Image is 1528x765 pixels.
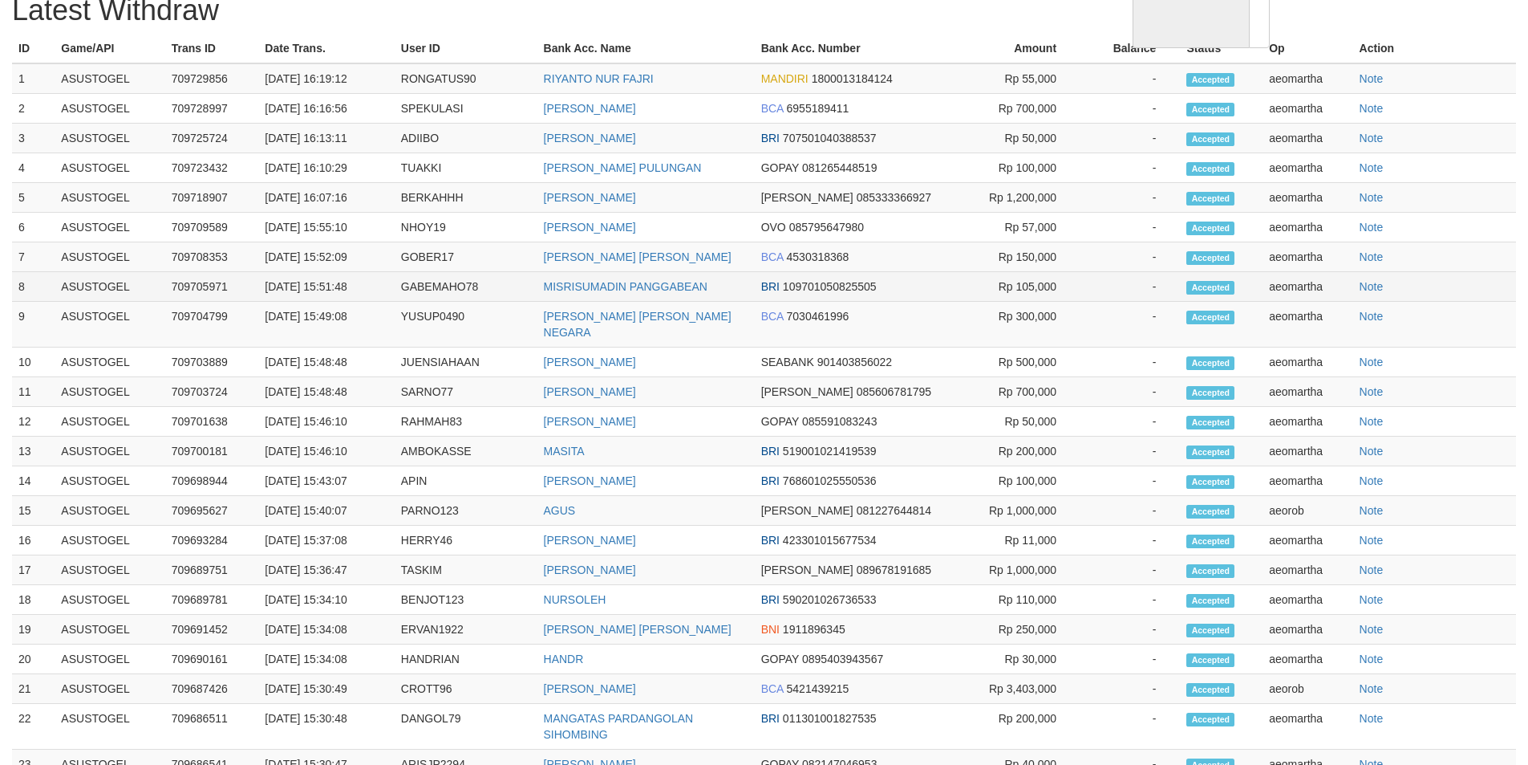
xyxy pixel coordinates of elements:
span: 081227644814 [857,504,931,517]
td: ASUSTOGEL [55,674,164,704]
td: - [1080,585,1180,615]
a: MASITA [544,445,585,458]
a: Note [1360,534,1384,547]
td: HERRY46 [395,526,537,555]
td: - [1080,615,1180,645]
span: 590201026736533 [783,593,877,606]
td: 709723432 [165,153,259,183]
a: [PERSON_NAME] [544,221,636,234]
td: BENJOT123 [395,585,537,615]
a: [PERSON_NAME] [544,474,636,487]
td: 709701638 [165,407,259,437]
td: 709687426 [165,674,259,704]
td: [DATE] 15:52:09 [258,242,394,272]
span: [PERSON_NAME] [761,191,853,204]
span: BCA [761,310,784,323]
td: Rp 700,000 [963,94,1080,124]
td: 709725724 [165,124,259,153]
td: 10 [12,348,55,377]
span: Accepted [1186,564,1234,578]
td: [DATE] 15:55:10 [258,213,394,242]
span: 707501040388537 [783,132,877,144]
td: [DATE] 15:48:48 [258,348,394,377]
td: SARNO77 [395,377,537,407]
td: aeomartha [1263,377,1352,407]
span: Accepted [1186,132,1234,146]
a: Note [1360,280,1384,293]
span: 1911896345 [783,623,845,636]
span: 089678191685 [857,564,931,576]
td: 16 [12,526,55,555]
td: Rp 1,000,000 [963,496,1080,526]
a: [PERSON_NAME] [544,415,636,428]
td: Rp 1,000,000 [963,555,1080,585]
td: 9 [12,302,55,348]
td: aeomartha [1263,704,1352,750]
a: Note [1360,564,1384,576]
a: [PERSON_NAME] [PERSON_NAME] [544,623,732,636]
td: [DATE] 15:40:07 [258,496,394,526]
th: Bank Acc. Name [537,34,755,63]
th: Date Trans. [258,34,394,63]
a: [PERSON_NAME] [544,385,636,398]
span: 901403856022 [817,356,892,368]
td: aeomartha [1263,94,1352,124]
td: 709693284 [165,526,259,555]
span: Accepted [1186,73,1234,87]
td: - [1080,437,1180,466]
td: ASUSTOGEL [55,213,164,242]
td: - [1080,183,1180,213]
td: 709728997 [165,94,259,124]
td: - [1080,526,1180,555]
td: Rp 1,200,000 [963,183,1080,213]
td: aeomartha [1263,555,1352,585]
span: 081265448519 [802,161,877,174]
td: Rp 55,000 [963,63,1080,94]
td: 709708353 [165,242,259,272]
td: ADIIBO [395,124,537,153]
span: BRI [761,474,780,487]
td: YUSUP0490 [395,302,537,348]
span: BRI [761,280,780,293]
th: Game/API [55,34,164,63]
th: Balance [1080,34,1180,63]
a: [PERSON_NAME] [544,132,636,144]
td: 1 [12,63,55,94]
span: BRI [761,445,780,458]
a: [PERSON_NAME] [PERSON_NAME] NEGARA [544,310,732,339]
td: 709704799 [165,302,259,348]
td: 15 [12,496,55,526]
td: 709703889 [165,348,259,377]
td: [DATE] 15:51:48 [258,272,394,302]
td: [DATE] 16:07:16 [258,183,394,213]
td: ASUSTOGEL [55,496,164,526]
td: 709705971 [165,272,259,302]
td: AMBOKASSE [395,437,537,466]
td: ASUSTOGEL [55,377,164,407]
td: 709698944 [165,466,259,496]
td: ASUSTOGEL [55,407,164,437]
td: Rp 200,000 [963,704,1080,750]
td: 709695627 [165,496,259,526]
span: BRI [761,132,780,144]
td: aeomartha [1263,437,1352,466]
td: [DATE] 15:48:48 [258,377,394,407]
td: aeomartha [1263,348,1352,377]
td: HANDRIAN [395,645,537,674]
td: - [1080,407,1180,437]
td: ASUSTOGEL [55,124,164,153]
td: Rp 100,000 [963,153,1080,183]
span: GOPAY [761,415,799,428]
td: - [1080,124,1180,153]
a: MISRISUMADIN PANGGABEAN [544,280,707,293]
td: Rp 300,000 [963,302,1080,348]
span: 0895403943567 [802,653,883,665]
span: Accepted [1186,251,1234,265]
span: Accepted [1186,594,1234,608]
span: Accepted [1186,192,1234,205]
td: [DATE] 16:13:11 [258,124,394,153]
td: aeomartha [1263,124,1352,153]
span: Accepted [1186,222,1234,235]
span: Accepted [1186,535,1234,548]
span: 011301001827535 [783,712,877,725]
